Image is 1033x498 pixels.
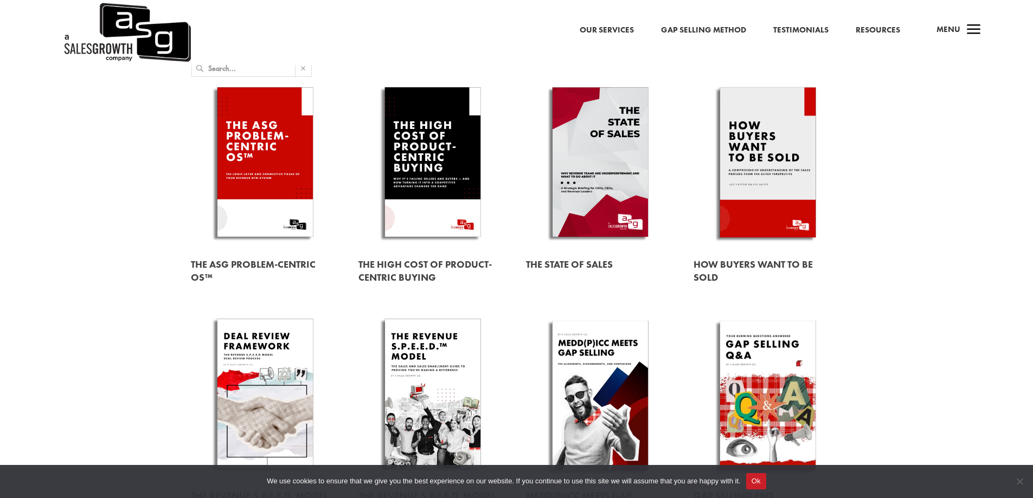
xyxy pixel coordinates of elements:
a: Testimonials [773,23,829,37]
span: We use cookies to ensure that we give you the best experience on our website. If you continue to ... [267,476,740,487]
a: Resources [856,23,900,37]
span: No [1014,476,1025,487]
button: Ok [746,473,766,489]
a: Our Services [580,23,634,37]
input: Search... [208,60,295,76]
a: Gap Selling Method [661,23,746,37]
span: Menu [936,24,960,35]
span: a [963,20,985,41]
